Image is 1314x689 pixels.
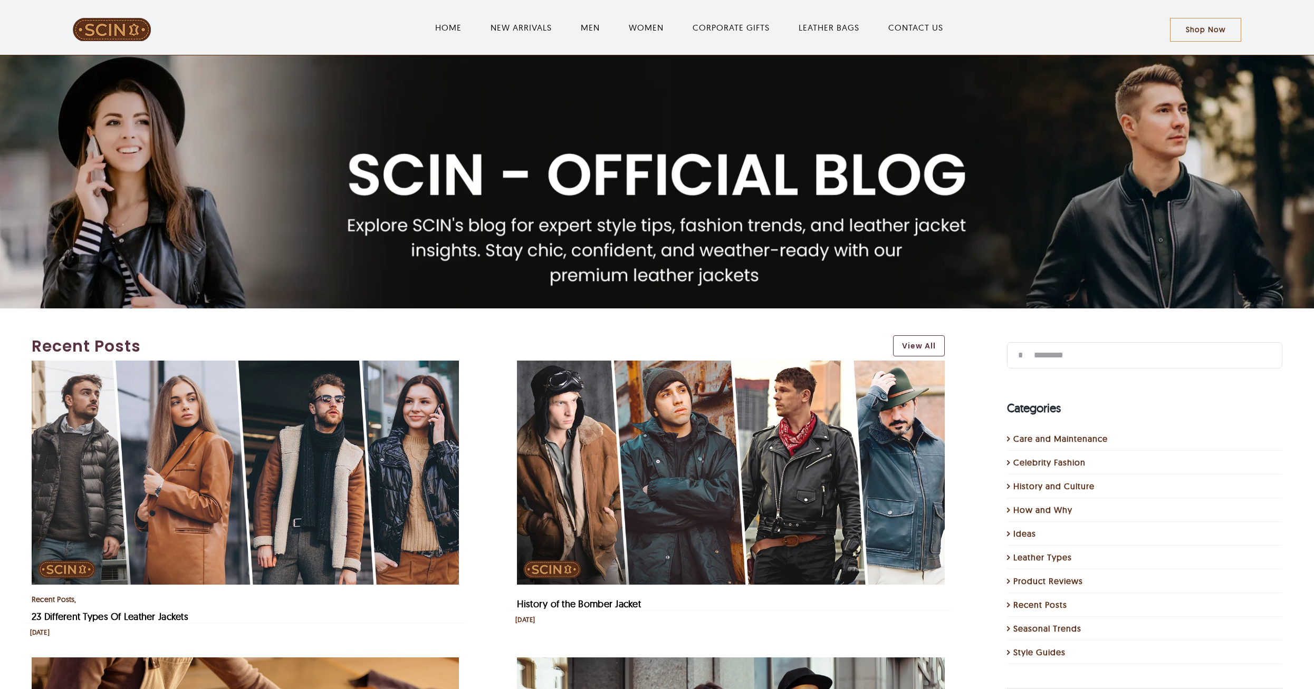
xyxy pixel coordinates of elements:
[581,21,600,34] a: MEN
[1170,18,1241,42] a: Shop Now
[1007,342,1282,368] input: Search...
[1007,342,1033,368] input: Search
[32,334,883,358] a: Recent Posts
[629,21,664,34] a: WOMEN
[1007,400,1282,417] h4: Categories
[1013,598,1277,611] a: Recent Posts
[1013,456,1277,469] a: Celebrity Fashion
[32,361,459,585] img: 23 Different Types Of Leather Jackets
[517,598,641,610] a: History of the Bomber Jacket
[1013,646,1277,658] a: Style Guides
[1013,432,1277,445] a: Care and Maintenance
[517,361,945,585] img: History of the Bomber Jacket
[1249,623,1314,673] iframe: chat widget
[517,362,945,372] a: History of the Bomber Jacket
[893,335,945,356] a: View All
[888,21,943,34] a: CONTACT US
[491,21,552,34] a: NEW ARRIVALS
[1013,527,1277,540] a: Ideas
[515,616,535,624] div: [DATE]
[32,593,459,606] div: ,
[32,362,459,372] a: 23 Different Types Of Leather Jackets
[799,21,859,34] a: LEATHER BAGS
[32,610,188,623] a: 23 Different Types Of Leather Jackets
[1186,25,1225,34] span: Shop Now
[1013,480,1277,492] a: History and Culture
[1013,551,1277,564] a: Leather Types
[435,21,462,34] a: HOME
[1013,503,1277,516] a: How and Why
[72,17,151,42] img: LeatherSCIN
[32,595,75,604] a: Recent Posts
[72,16,151,27] a: LeatherSCIN
[32,658,459,669] a: How To Distress Leather In Easy Way
[30,628,50,637] div: [DATE]
[517,658,945,669] a: Are Leather Jackets in Style in 2025?
[693,21,770,34] a: CORPORATE GIFTS
[1013,622,1277,635] a: Seasonal Trends
[208,11,1170,44] nav: Main Menu
[1013,575,1277,587] a: Product Reviews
